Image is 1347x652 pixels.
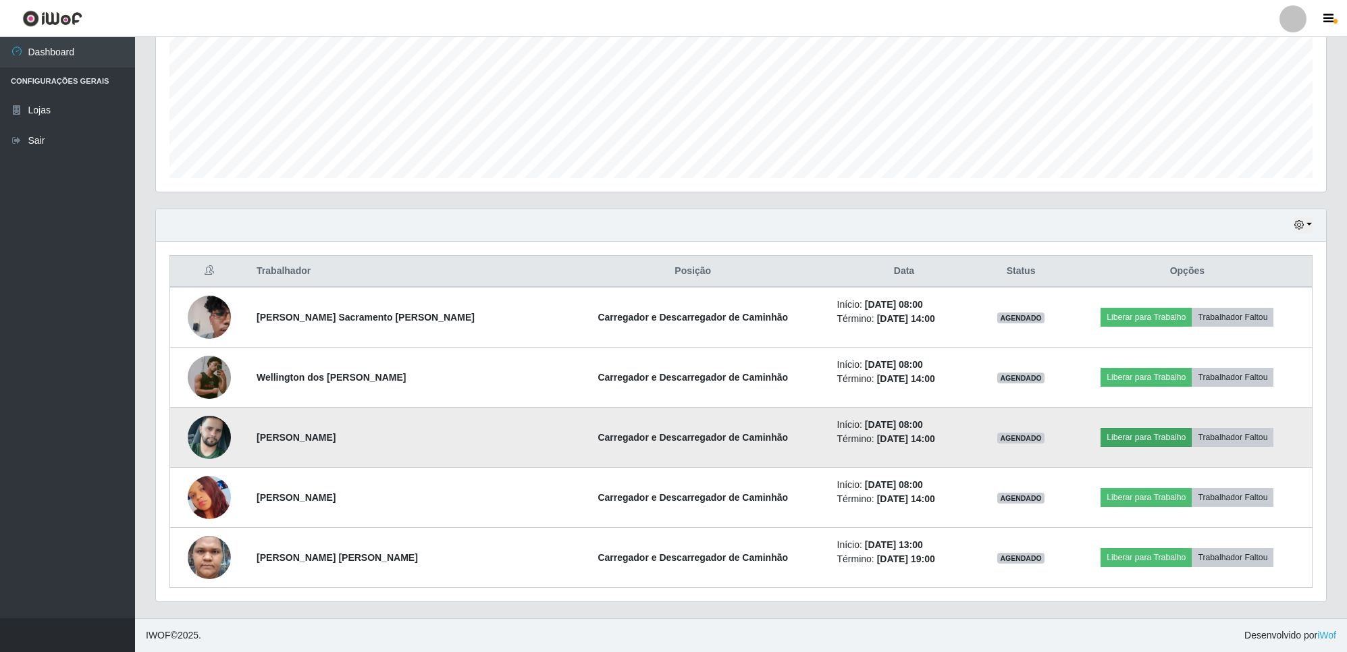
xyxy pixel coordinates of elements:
[257,372,406,383] strong: Wellington dos [PERSON_NAME]
[837,492,972,506] li: Término:
[1192,368,1273,387] button: Trabalhador Faltou
[188,476,231,519] img: 1756600974118.jpeg
[877,553,935,564] time: [DATE] 19:00
[997,433,1045,443] span: AGENDADO
[1192,548,1273,567] button: Trabalhador Faltou
[257,432,336,443] strong: [PERSON_NAME]
[598,552,788,563] strong: Carregador e Descarregador de Caminhão
[837,358,972,372] li: Início:
[146,628,201,643] span: © 2025 .
[188,399,231,476] img: 1749660624656.jpeg
[997,493,1045,504] span: AGENDADO
[1192,428,1273,447] button: Trabalhador Faltou
[997,553,1045,564] span: AGENDADO
[837,312,972,326] li: Término:
[865,419,923,430] time: [DATE] 08:00
[877,313,935,324] time: [DATE] 14:00
[1101,308,1192,327] button: Liberar para Trabalho
[1192,488,1273,507] button: Trabalhador Faltou
[1101,368,1192,387] button: Liberar para Trabalho
[598,492,788,503] strong: Carregador e Descarregador de Caminhão
[877,373,935,384] time: [DATE] 14:00
[837,552,972,566] li: Término:
[837,432,972,446] li: Término:
[829,256,980,288] th: Data
[865,479,923,490] time: [DATE] 08:00
[1317,630,1336,641] a: iWof
[865,359,923,370] time: [DATE] 08:00
[1244,628,1336,643] span: Desenvolvido por
[865,299,923,310] time: [DATE] 08:00
[188,513,231,602] img: 1753220579080.jpeg
[188,356,231,399] img: 1747432798218.jpeg
[837,298,972,312] li: Início:
[1192,308,1273,327] button: Trabalhador Faltou
[257,552,418,563] strong: [PERSON_NAME] [PERSON_NAME]
[877,433,935,444] time: [DATE] 14:00
[1101,428,1192,447] button: Liberar para Trabalho
[837,372,972,386] li: Término:
[598,432,788,443] strong: Carregador e Descarregador de Caminhão
[598,372,788,383] strong: Carregador e Descarregador de Caminhão
[257,312,475,323] strong: [PERSON_NAME] Sacramento [PERSON_NAME]
[1101,548,1192,567] button: Liberar para Trabalho
[997,373,1045,383] span: AGENDADO
[837,538,972,552] li: Início:
[1063,256,1313,288] th: Opções
[557,256,829,288] th: Posição
[22,10,82,27] img: CoreUI Logo
[188,288,231,346] img: 1746651422933.jpeg
[979,256,1062,288] th: Status
[877,493,935,504] time: [DATE] 14:00
[257,492,336,503] strong: [PERSON_NAME]
[997,313,1045,323] span: AGENDADO
[598,312,788,323] strong: Carregador e Descarregador de Caminhão
[248,256,557,288] th: Trabalhador
[837,478,972,492] li: Início:
[837,418,972,432] li: Início:
[146,630,171,641] span: IWOF
[1101,488,1192,507] button: Liberar para Trabalho
[865,539,923,550] time: [DATE] 13:00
